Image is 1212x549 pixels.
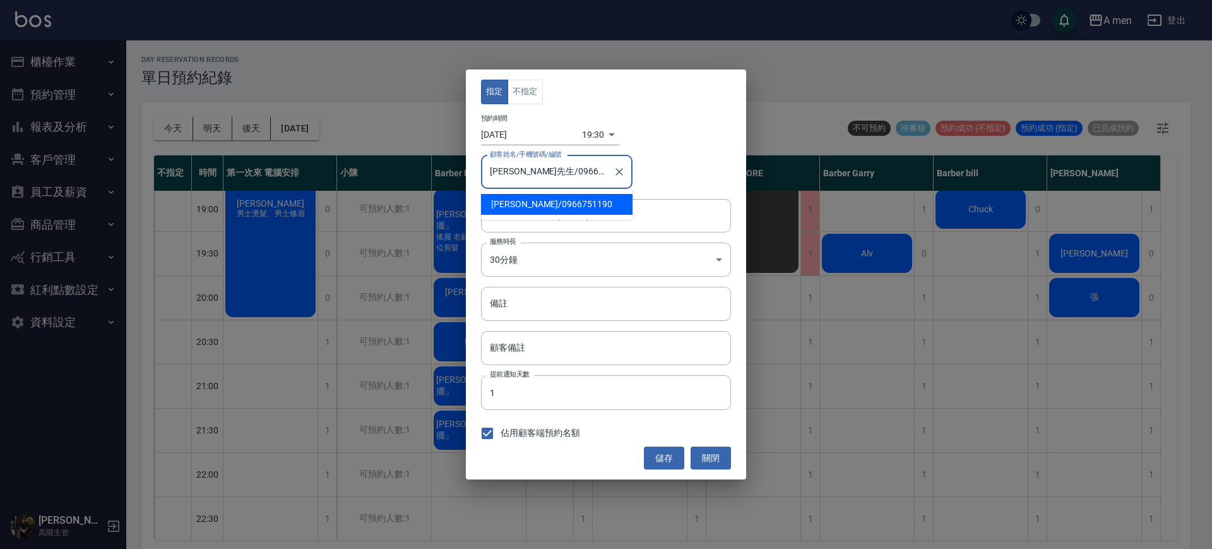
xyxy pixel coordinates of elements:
div: 30分鐘 [481,243,731,277]
span: [PERSON_NAME] / 0966751190 [481,194,633,215]
label: 顧客姓名/手機號碼/編號 [490,150,562,159]
label: 預約時間 [481,113,508,123]
button: 指定 [481,80,508,104]
label: 服務時長 [490,237,516,246]
span: 佔用顧客端預約名額 [501,426,580,440]
button: Clear [610,163,628,181]
input: Choose date, selected date is 2025-09-26 [481,124,582,145]
div: 19:30 [582,124,604,145]
label: 提前通知天數 [490,370,530,379]
button: 儲存 [644,447,684,470]
button: 關閉 [691,447,731,470]
button: 不指定 [508,80,543,104]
